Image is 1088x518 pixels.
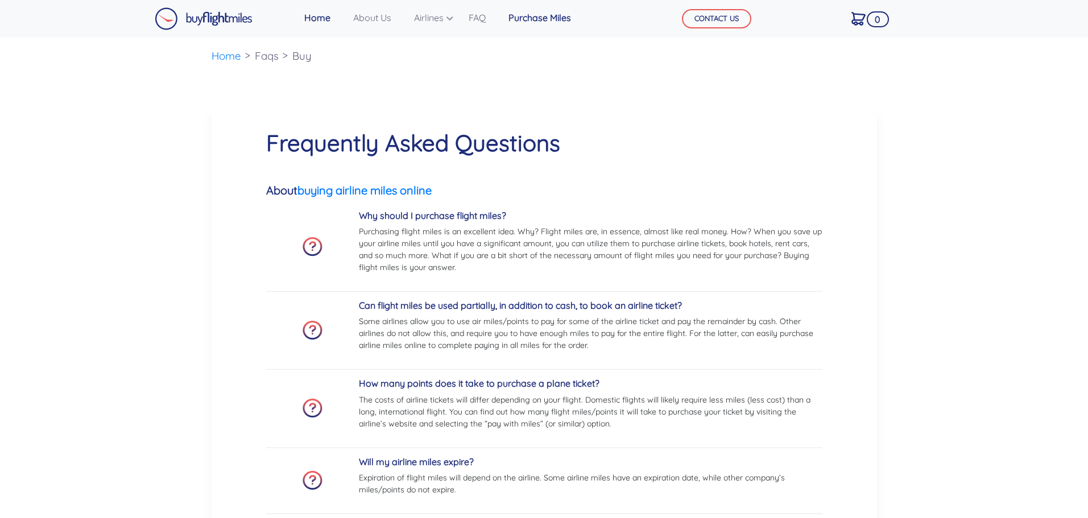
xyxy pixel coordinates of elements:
a: Home [212,49,241,63]
h5: Can flight miles be used partially, in addition to cash, to book an airline ticket? [359,300,822,311]
p: Purchasing flight miles is an excellent idea. Why? Flight miles are, in essence, almost like real... [359,226,822,273]
h5: Why should I purchase flight miles? [359,210,822,221]
img: Buy Flight Miles Logo [155,7,253,30]
p: The costs of airline tickets will differ depending on your flight. Domestic flights will likely r... [359,394,822,430]
a: Purchase Miles [504,6,576,29]
a: FAQ [464,6,490,29]
img: faq-icon.png [303,471,322,490]
a: Airlines [409,6,450,29]
li: Buy [287,38,317,74]
a: buying airline miles online [297,183,432,197]
a: Home [300,6,335,29]
a: Buy Flight Miles Logo [155,5,253,33]
p: Expiration of flight miles will depend on the airline. Some airline miles have an expiration date... [359,472,822,496]
p: Some airlines allow you to use air miles/points to pay for some of the airline ticket and pay the... [359,316,822,351]
img: faq-icon.png [303,237,322,256]
a: About Us [349,6,396,29]
li: Faqs [249,38,284,74]
h1: Frequently Asked Questions [266,129,822,156]
h5: About [266,184,822,197]
span: 0 [867,11,889,27]
h5: How many points does it take to purchase a plane ticket? [359,378,822,389]
img: faq-icon.png [303,321,322,340]
h5: Will my airline miles expire? [359,457,822,467]
img: Cart [851,12,866,26]
a: 0 [847,6,870,30]
img: faq-icon.png [303,399,322,418]
button: CONTACT US [682,9,751,28]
